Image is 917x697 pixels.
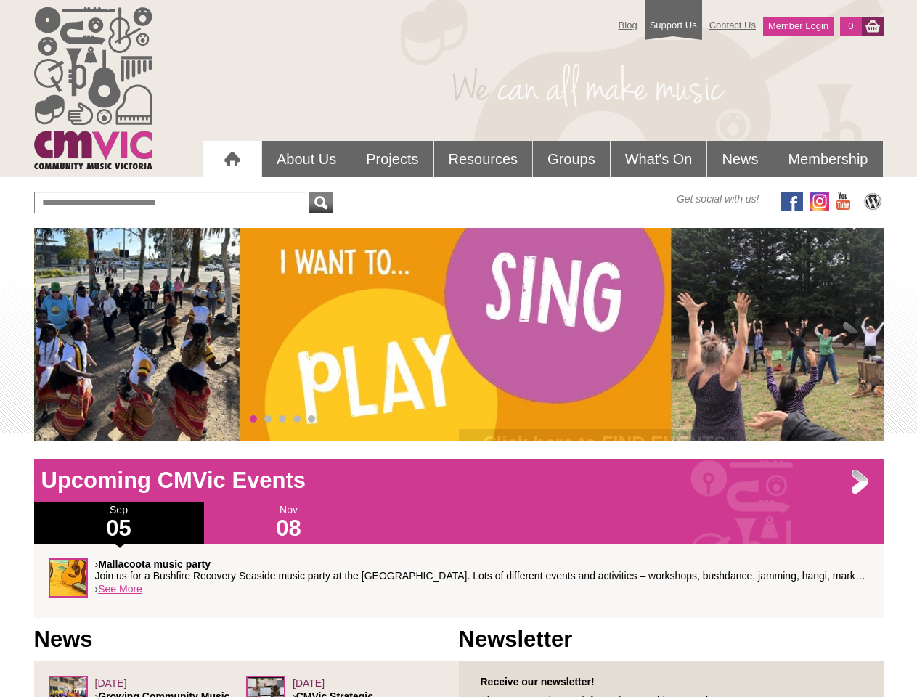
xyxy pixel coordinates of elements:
span: [DATE] [95,677,127,689]
img: CMVic Blog [862,192,884,211]
a: About Us [262,141,351,177]
a: What's On [611,141,707,177]
div: Sep [34,502,204,544]
div: › [49,558,869,603]
span: [DATE] [293,677,325,689]
a: Blog [611,12,645,38]
a: Resources [434,141,533,177]
a: See More [98,583,142,595]
a: 0 [840,17,861,36]
h1: Upcoming CMVic Events [34,466,884,495]
img: cmvic_logo.png [34,7,152,169]
a: Contact Us [702,12,763,38]
h1: 05 [34,517,204,540]
img: SqueezeSucknPluck-sq.jpg [49,558,88,598]
a: Member Login [763,17,834,36]
strong: Receive our newsletter! [481,676,595,688]
a: Membership [773,141,882,177]
h1: Newsletter [459,625,884,654]
div: Nov [204,502,374,544]
img: icon-instagram.png [810,192,829,211]
a: Projects [351,141,433,177]
p: › Join us for a Bushfire Recovery Seaside music party at the [GEOGRAPHIC_DATA]. Lots of different... [95,558,869,582]
strong: Mallacoota music party [98,558,211,570]
h1: 08 [204,517,374,540]
a: News [707,141,773,177]
span: Get social with us! [677,192,759,206]
h2: › [473,436,869,457]
a: Groups [533,141,610,177]
h1: News [34,625,459,654]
